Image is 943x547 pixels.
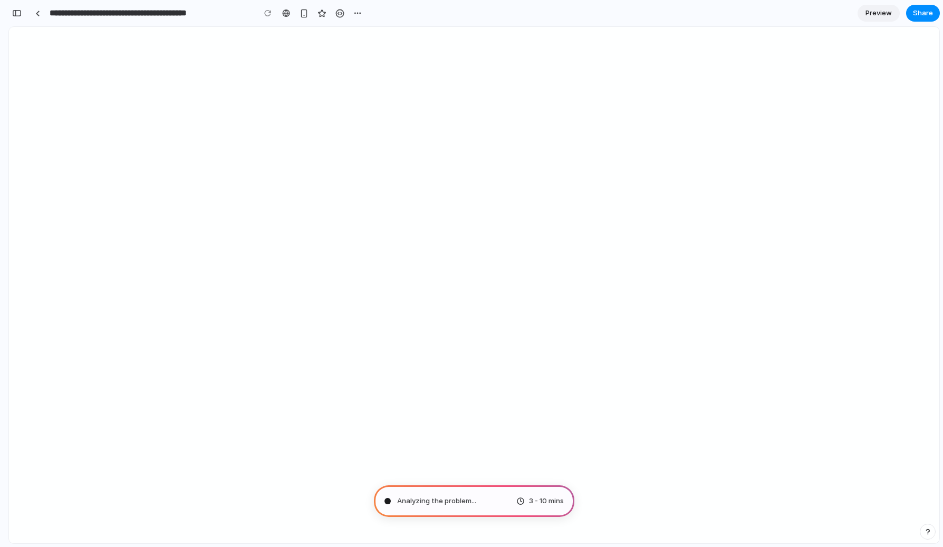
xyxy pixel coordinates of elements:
a: Preview [858,5,900,22]
span: Preview [865,8,892,18]
span: 3 - 10 mins [529,496,564,506]
span: Analyzing the problem ... [397,496,476,506]
button: Share [906,5,940,22]
span: Share [913,8,933,18]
